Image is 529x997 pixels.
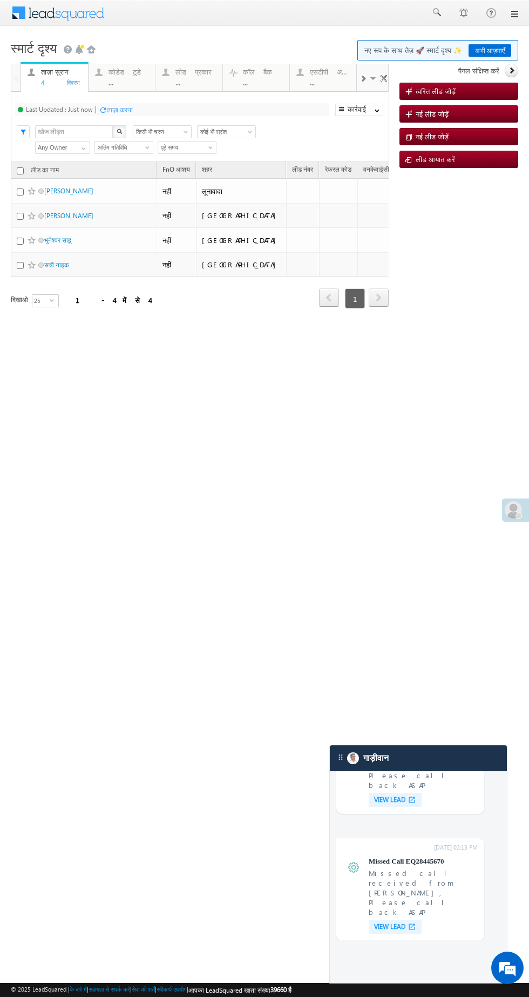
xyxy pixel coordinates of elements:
span: गाड़ीवान [363,753,389,763]
font: लीड का नाम [31,166,59,174]
font: विवरण [67,79,80,86]
font: नई लीड जोड़ें [416,132,449,141]
span: Missed Call EQ28445670 [369,857,478,866]
font: लीड प्रकार [175,67,212,76]
font: 1 [353,294,357,304]
a: सहायता से संपर्क करें [89,986,130,993]
div: स्वामी फ़िल्टर [35,140,89,154]
font: पूरे समय [161,144,178,151]
a: पूरे समय [158,141,216,154]
a: लीड प्रकार... [155,64,222,91]
font: | [155,986,157,993]
font: | [187,986,188,993]
font: नहीं [162,235,171,245]
font: | [87,986,89,993]
a: कोई भी स्रोत [197,125,256,138]
a: रेफरल कोड [320,164,357,178]
a: कोडेड टुडे... [88,64,155,91]
font: लीड आयात करें [416,154,455,164]
font: लूनावादा [202,186,222,196]
a: शहर [196,164,218,178]
a: सेवा की शर्तें [132,986,155,993]
font: | [130,986,132,993]
a: लीड नंबर [287,164,318,178]
font: नई लीड जोड़ें [416,109,449,118]
span: [DATE] 02:13 PM [388,843,477,852]
div: VIEW LEAD [369,793,422,807]
font: [GEOGRAPHIC_DATA] [202,260,281,269]
img: कार्टर-ड्रैग [336,753,345,762]
a: [PERSON_NAME] [44,187,93,195]
font: गाड़ीवान [363,752,389,763]
div: VIEW LEAD [369,920,422,934]
font: [GEOGRAPHIC_DATA] [202,211,281,220]
a: वनकेवाईसी [358,164,395,178]
a: स्वीकार्य उपयोग [157,986,187,993]
font: FnO आशय [162,165,190,173]
span: Missed call received from Vandana ahiwar, Please call back ASAP [369,868,478,917]
font: रेफरल कोड [325,165,351,173]
a: सची नाइक [44,261,69,269]
font: ताज़ा सुराग [41,67,69,76]
font: ... [175,78,180,87]
a: लीड का नाम [25,164,64,178]
a: सभी आइटम दिखाएं [76,142,89,152]
font: नहीं [162,186,171,196]
font: अंतिम गतिविधि [98,144,127,151]
font: कोडेड टुडे [108,67,141,76]
img: open [408,796,416,804]
a: FnO आशय [157,164,195,178]
font: ... [243,78,248,87]
a: के बारे में [70,986,87,993]
a: एसटीपी अस्वीकृति कारण... [289,64,357,91]
a: भुनेश्वर साहू [44,236,71,244]
font: ... [310,78,315,87]
img: खोज [117,129,122,134]
div: कार्टर-ड्रैगगाड़ीवानगाड़ीवान[DATE] 02:13 PM1Missed Call EQ28445670Missed call received from [PERS... [329,745,507,983]
a: किसी भी चरण [133,125,192,138]
font: नहीं [162,260,171,269]
img: गाड़ीवान [347,752,359,764]
font: स्मार्ट दृश्य [11,39,57,56]
font: नए रूप के साथ तेज़ 🚀 स्मार्ट दृश्य ✨ [364,45,462,55]
img: 1 [347,861,360,874]
font: वनकेवाईसी [363,165,389,173]
font: 25 [34,297,40,304]
a: कॉल बैक... [222,64,290,91]
div: लीड स्रोत फ़िल्टर [197,125,256,138]
div: Last Updated : Just now [26,105,93,113]
font: आपका LeadSquared खाता संख्या [188,986,270,994]
input: सभी रिकॉर्ड जांचें [17,167,24,174]
img: open [408,922,416,931]
font: ताज़ा करना [107,106,133,114]
input: खोज लीड्स [35,125,113,138]
button: कार्रवाई [335,104,383,116]
a: ताज़ा सुराग4विवरण [21,62,88,92]
font: ... [108,78,113,87]
font: © 2025 LeadSquared | [11,986,70,993]
font: [GEOGRAPHIC_DATA] [202,235,281,245]
font: शहर [202,165,212,173]
a: [PERSON_NAME] [44,212,93,220]
font: कॉल बैक [243,67,272,76]
span: VIEW LEAD [374,796,405,804]
a: अंतिम गतिविधि [94,141,153,154]
font: 1 - 4 में से 4 [76,295,150,305]
input: खोजने के लिए टाइप करें [35,141,90,154]
font: 39660 है [270,986,291,994]
font: अभी आज़माएँ [475,46,505,55]
font: नहीं [162,211,171,220]
div: लीड स्टेज फ़िल्टर [133,125,192,138]
font: त्वरित लीड जोड़ें [416,86,456,96]
font: लीड नंबर [292,165,313,173]
font: पैनल संक्षिप्त करें [458,66,499,75]
font: कोई भी स्रोत [200,128,227,135]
